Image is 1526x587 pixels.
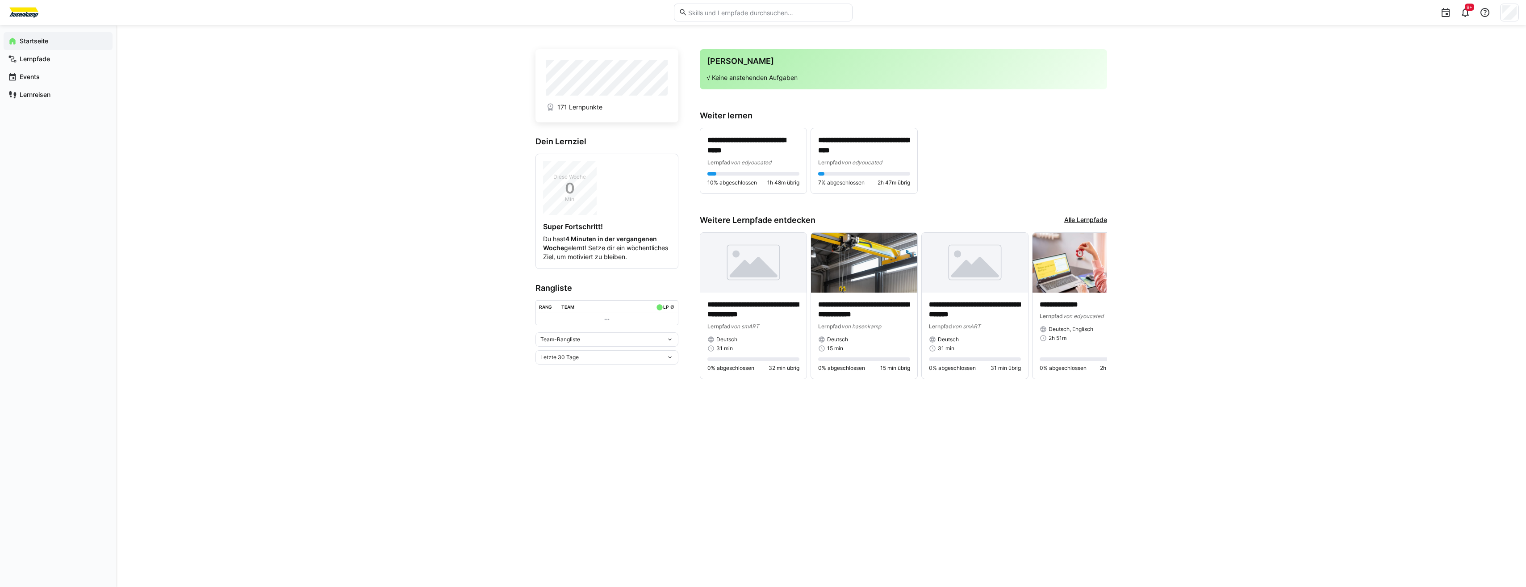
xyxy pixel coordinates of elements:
[1040,365,1087,372] span: 0% abgeschlossen
[818,323,841,330] span: Lernpfad
[929,365,976,372] span: 0% abgeschlossen
[707,159,731,166] span: Lernpfad
[952,323,981,330] span: von smART
[700,111,1107,121] h3: Weiter lernen
[929,323,952,330] span: Lernpfad
[1049,326,1093,333] span: Deutsch, Englisch
[540,336,580,343] span: Team-Rangliste
[827,336,848,343] span: Deutsch
[535,283,678,293] h3: Rangliste
[670,302,674,310] a: ø
[557,103,602,112] span: 171 Lernpunkte
[731,323,759,330] span: von smART
[700,215,815,225] h3: Weitere Lernpfade entdecken
[827,345,843,352] span: 15 min
[539,304,552,310] div: Rang
[1063,313,1104,319] span: von edyoucated
[707,323,731,330] span: Lernpfad
[707,179,757,186] span: 10% abgeschlossen
[878,179,910,186] span: 2h 47m übrig
[716,345,733,352] span: 31 min
[1049,335,1066,342] span: 2h 51m
[818,159,841,166] span: Lernpfad
[769,365,799,372] span: 32 min übrig
[543,235,657,252] strong: 4 Minuten in der vergangenen Woche
[707,56,1100,66] h3: [PERSON_NAME]
[707,365,754,372] span: 0% abgeschlossen
[1040,313,1063,319] span: Lernpfad
[663,304,669,310] div: LP
[700,233,807,293] img: image
[922,233,1028,293] img: image
[543,235,671,261] p: Du hast gelernt! Setze dir ein wöchentliches Ziel, um motiviert zu bleiben.
[991,365,1021,372] span: 31 min übrig
[540,354,579,361] span: Letzte 30 Tage
[841,159,882,166] span: von edyoucated
[818,179,865,186] span: 7% abgeschlossen
[938,336,959,343] span: Deutsch
[561,304,574,310] div: Team
[1064,215,1107,225] a: Alle Lernpfade
[1467,4,1472,10] span: 9+
[731,159,771,166] span: von edyoucated
[767,179,799,186] span: 1h 48m übrig
[1033,233,1139,293] img: image
[938,345,954,352] span: 31 min
[811,233,917,293] img: image
[535,137,678,147] h3: Dein Lernziel
[707,73,1100,82] p: √ Keine anstehenden Aufgaben
[687,8,847,17] input: Skills und Lernpfade durchsuchen…
[841,323,881,330] span: von hasenkamp
[818,365,865,372] span: 0% abgeschlossen
[543,222,671,231] h4: Super Fortschritt!
[880,365,910,372] span: 15 min übrig
[1100,365,1132,372] span: 2h 51m übrig
[716,336,737,343] span: Deutsch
